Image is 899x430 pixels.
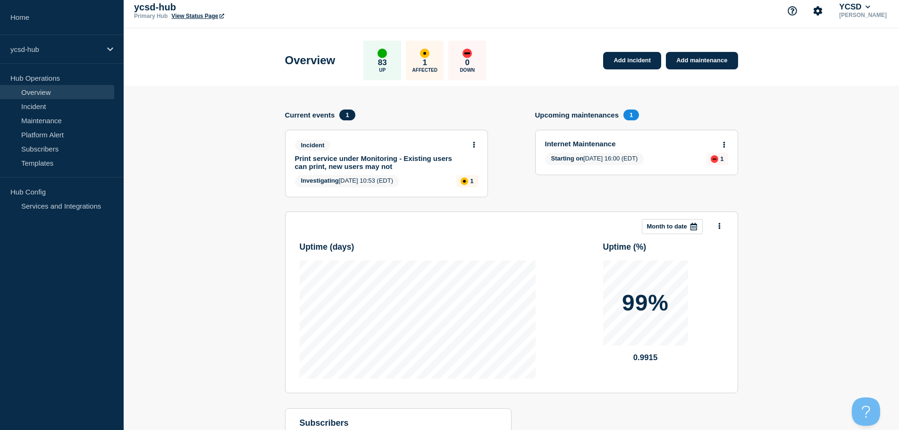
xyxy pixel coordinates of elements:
[461,177,468,185] div: affected
[545,140,715,148] a: Internet Maintenance
[808,1,828,21] button: Account settings
[300,418,497,428] h4: subscribers
[603,242,723,252] h3: Uptime ( % )
[379,67,386,73] p: Up
[545,153,644,165] span: [DATE] 16:00 (EDT)
[295,154,465,170] a: Print service under Monitoring - Existing users can print, new users may not
[852,397,880,426] iframe: Help Scout Beacon - Open
[623,110,639,120] span: 1
[285,54,336,67] h1: Overview
[378,49,387,58] div: up
[460,67,475,73] p: Down
[134,2,323,13] p: ycsd-hub
[285,111,335,119] h4: Current events
[711,155,718,163] div: down
[782,1,802,21] button: Support
[423,58,427,67] p: 1
[295,140,331,151] span: Incident
[420,49,429,58] div: affected
[642,219,703,234] button: Month to date
[666,52,738,69] a: Add maintenance
[462,49,472,58] div: down
[720,155,723,162] p: 1
[412,67,437,73] p: Affected
[837,2,872,12] button: YCSD
[134,13,168,19] p: Primary Hub
[300,242,536,252] h3: Uptime ( days )
[603,52,661,69] a: Add incident
[171,13,224,19] a: View Status Page
[465,58,470,67] p: 0
[837,12,889,18] p: [PERSON_NAME]
[535,111,619,119] h4: Upcoming maintenances
[647,223,687,230] p: Month to date
[301,177,339,184] span: Investigating
[470,177,473,185] p: 1
[378,58,387,67] p: 83
[622,292,669,314] p: 99%
[551,155,584,162] span: Starting on
[295,175,400,187] span: [DATE] 10:53 (EDT)
[10,45,101,53] p: ycsd-hub
[339,110,355,120] span: 1
[603,353,688,363] p: 0.9915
